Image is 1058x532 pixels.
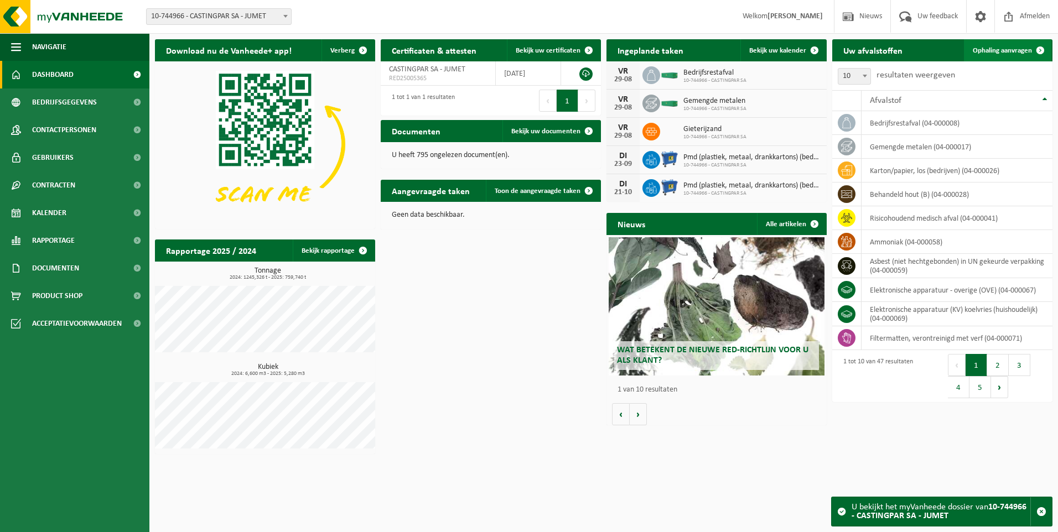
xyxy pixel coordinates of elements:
[146,8,292,25] span: 10-744966 - CASTINGPAR SA - JUMET
[660,149,679,168] img: WB-0660-HPE-BE-01
[147,9,291,24] span: 10-744966 - CASTINGPAR SA - JUMET
[32,199,66,227] span: Kalender
[862,182,1052,206] td: behandeld hout (B) (04-000028)
[32,254,79,282] span: Documenten
[987,354,1009,376] button: 2
[862,230,1052,254] td: ammoniak (04-000058)
[862,135,1052,159] td: gemengde metalen (04-000017)
[862,326,1052,350] td: filtermatten, verontreinigd met verf (04-000071)
[511,128,580,135] span: Bekijk uw documenten
[630,403,647,425] button: Volgende
[612,123,634,132] div: VR
[852,497,1030,526] div: U bekijkt het myVanheede dossier van
[606,39,694,61] h2: Ingeplande taken
[330,47,355,54] span: Verberg
[832,39,914,61] h2: Uw afvalstoffen
[539,90,557,112] button: Previous
[862,278,1052,302] td: elektronische apparatuur - overige (OVE) (04-000067)
[160,275,375,280] span: 2024: 1245,326 t - 2025: 759,740 t
[381,180,481,201] h2: Aangevraagde taken
[32,227,75,254] span: Rapportage
[32,116,96,144] span: Contactpersonen
[160,371,375,377] span: 2024: 6,600 m3 - 2025: 5,280 m3
[155,239,267,261] h2: Rapportage 2025 / 2024
[877,71,955,80] label: resultaten weergeven
[683,162,821,169] span: 10-744966 - CASTINGPAR SA
[486,180,600,202] a: Toon de aangevraagde taken
[617,346,808,365] span: Wat betekent de nieuwe RED-richtlijn voor u als klant?
[32,310,122,337] span: Acceptatievoorwaarden
[32,171,75,199] span: Contracten
[948,376,969,398] button: 4
[767,12,823,20] strong: [PERSON_NAME]
[612,189,634,196] div: 21-10
[862,111,1052,135] td: bedrijfsrestafval (04-000008)
[870,96,901,105] span: Afvalstof
[502,120,600,142] a: Bekijk uw documenten
[612,403,630,425] button: Vorige
[32,144,74,171] span: Gebruikers
[966,354,987,376] button: 1
[389,74,487,83] span: RED25005365
[660,178,679,196] img: WB-0660-HPE-BE-01
[683,77,746,84] span: 10-744966 - CASTINGPAR SA
[660,97,679,107] img: HK-XC-20-GN-00
[683,181,821,190] span: Pmd (plastiek, metaal, drankkartons) (bedrijven)
[612,104,634,112] div: 29-08
[495,187,580,195] span: Toon de aangevraagde taken
[612,76,634,84] div: 29-08
[32,88,97,116] span: Bedrijfsgegevens
[964,39,1051,61] a: Ophaling aanvragen
[392,152,590,159] p: U heeft 795 ongelezen document(en).
[969,376,991,398] button: 5
[392,211,590,219] p: Geen data beschikbaar.
[389,65,465,74] span: CASTINGPAR SA - JUMET
[606,213,656,234] h2: Nieuws
[321,39,374,61] button: Verberg
[660,69,679,79] img: HK-XC-20-GN-00
[683,134,746,140] span: 10-744966 - CASTINGPAR SA
[948,354,966,376] button: Previous
[381,39,487,61] h2: Certificaten & attesten
[381,120,452,142] h2: Documenten
[386,88,455,113] div: 1 tot 1 van 1 resultaten
[683,190,821,197] span: 10-744966 - CASTINGPAR SA
[612,95,634,104] div: VR
[683,69,746,77] span: Bedrijfsrestafval
[612,67,634,76] div: VR
[683,125,746,134] span: Gieterijzand
[155,39,303,61] h2: Download nu de Vanheede+ app!
[557,90,578,112] button: 1
[991,376,1008,398] button: Next
[618,386,821,394] p: 1 van 10 resultaten
[160,363,375,377] h3: Kubiek
[749,47,806,54] span: Bekijk uw kalender
[160,267,375,280] h3: Tonnage
[578,90,595,112] button: Next
[612,152,634,160] div: DI
[862,159,1052,182] td: karton/papier, los (bedrijven) (04-000026)
[862,302,1052,326] td: elektronische apparatuur (KV) koelvries (huishoudelijk) (04-000069)
[612,180,634,189] div: DI
[507,39,600,61] a: Bekijk uw certificaten
[862,206,1052,230] td: risicohoudend medisch afval (04-000041)
[757,213,826,235] a: Alle artikelen
[862,254,1052,278] td: asbest (niet hechtgebonden) in UN gekeurde verpakking (04-000059)
[32,61,74,88] span: Dashboard
[683,97,746,106] span: Gemengde metalen
[740,39,826,61] a: Bekijk uw kalender
[516,47,580,54] span: Bekijk uw certificaten
[496,61,561,86] td: [DATE]
[612,132,634,140] div: 29-08
[609,237,824,375] a: Wat betekent de nieuwe RED-richtlijn voor u als klant?
[32,33,66,61] span: Navigatie
[683,106,746,112] span: 10-744966 - CASTINGPAR SA
[293,239,374,262] a: Bekijk rapportage
[683,153,821,162] span: Pmd (plastiek, metaal, drankkartons) (bedrijven)
[838,69,870,84] span: 10
[838,68,871,85] span: 10
[973,47,1032,54] span: Ophaling aanvragen
[155,61,375,227] img: Download de VHEPlus App
[612,160,634,168] div: 23-09
[838,353,913,399] div: 1 tot 10 van 47 resultaten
